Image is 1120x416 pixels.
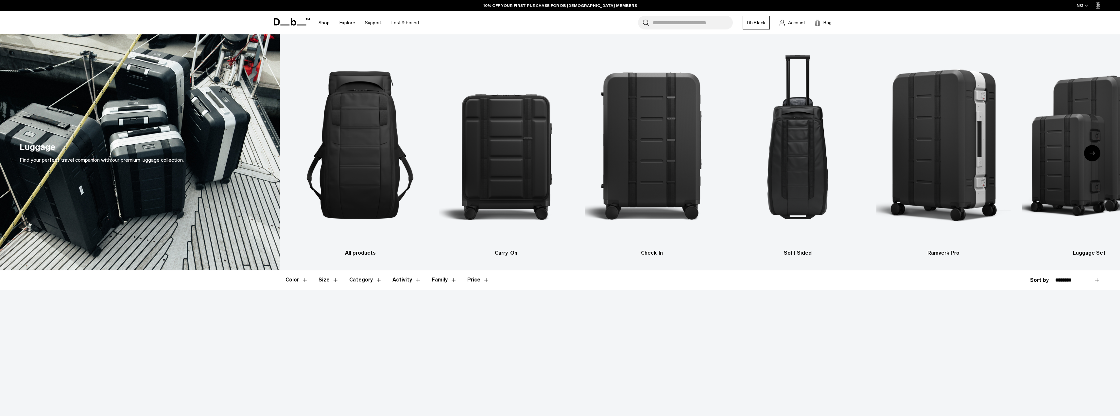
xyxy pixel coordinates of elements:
[876,44,1011,257] a: Db Ramverk Pro
[392,270,421,289] button: Toggle Filter
[731,44,865,257] a: Db Soft Sided
[439,44,573,257] a: Db Carry-On
[285,270,308,289] button: Toggle Filter
[1084,145,1100,161] div: Next slide
[876,44,1011,257] li: 5 / 6
[432,270,457,289] button: Toggle Filter
[731,44,865,257] li: 4 / 6
[391,11,419,34] a: Lost & Found
[876,249,1011,257] h3: Ramverk Pro
[439,44,573,257] li: 2 / 6
[439,249,573,257] h3: Carry-On
[788,19,805,26] span: Account
[585,44,719,257] li: 3 / 6
[20,157,184,163] span: Find your perfect travel companion with our premium luggage collection.
[585,249,719,257] h3: Check-In
[365,11,382,34] a: Support
[876,44,1011,246] img: Db
[293,249,427,257] h3: All products
[349,270,382,289] button: Toggle Filter
[293,44,427,257] a: Db All products
[20,140,55,154] h1: Luggage
[823,19,832,26] span: Bag
[293,44,427,257] li: 1 / 6
[439,44,573,246] img: Db
[585,44,719,257] a: Db Check-In
[815,19,832,27] button: Bag
[293,44,427,246] img: Db
[339,11,355,34] a: Explore
[319,270,339,289] button: Toggle Filter
[731,249,865,257] h3: Soft Sided
[314,11,424,34] nav: Main Navigation
[319,11,330,34] a: Shop
[731,44,865,246] img: Db
[780,19,805,27] a: Account
[467,270,490,289] button: Toggle Price
[483,3,637,9] a: 10% OFF YOUR FIRST PURCHASE FOR DB [DEMOGRAPHIC_DATA] MEMBERS
[743,16,770,29] a: Db Black
[585,44,719,246] img: Db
